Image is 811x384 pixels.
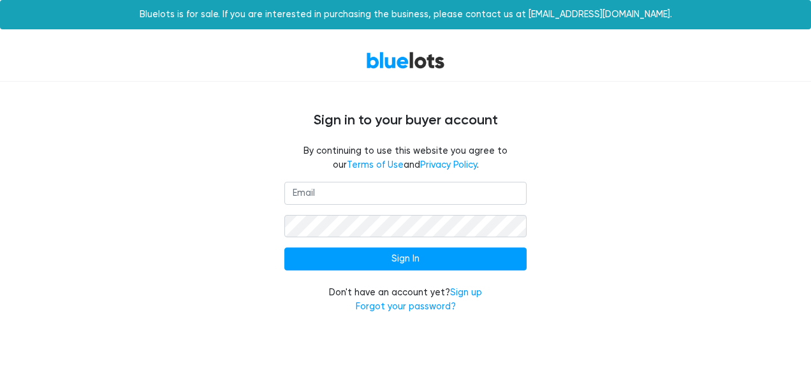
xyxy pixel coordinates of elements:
[284,182,527,205] input: Email
[23,112,788,129] h4: Sign in to your buyer account
[284,286,527,313] div: Don't have an account yet?
[356,301,456,312] a: Forgot your password?
[450,287,482,298] a: Sign up
[284,144,527,172] fieldset: By continuing to use this website you agree to our and .
[420,159,477,170] a: Privacy Policy
[347,159,404,170] a: Terms of Use
[284,247,527,270] input: Sign In
[366,51,445,70] a: BlueLots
